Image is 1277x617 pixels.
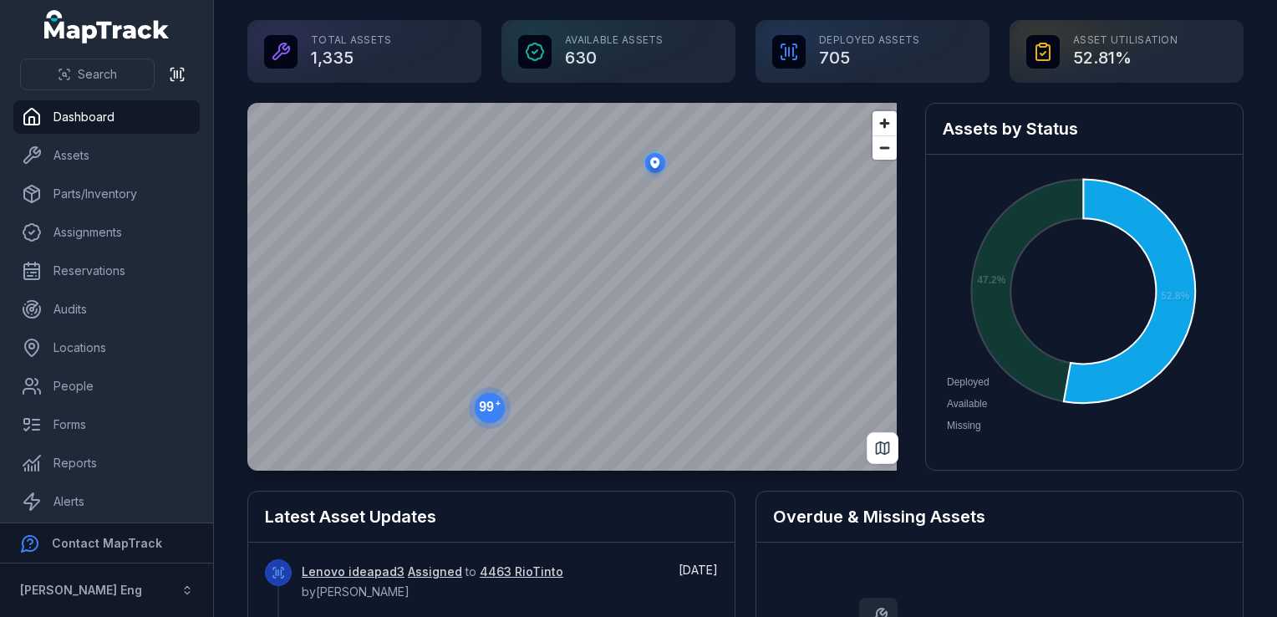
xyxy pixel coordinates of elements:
a: Lenovo ideapad3 [302,563,404,580]
span: Available [947,398,987,410]
span: to by [PERSON_NAME] [302,564,563,599]
a: Assets [13,139,200,172]
button: Switch to Map View [867,432,898,464]
button: Zoom in [873,111,897,135]
h2: Assets by Status [943,117,1226,140]
time: 01/09/2025, 9:05:35 am [679,563,718,577]
a: Reports [13,446,200,480]
h2: Latest Asset Updates [265,505,718,528]
strong: Contact MapTrack [52,536,162,550]
a: Assignments [13,216,200,249]
button: Search [20,59,155,90]
span: Missing [947,420,981,431]
a: Locations [13,331,200,365]
a: Forms [13,408,200,441]
a: Alerts [13,485,200,518]
a: MapTrack [44,10,170,43]
span: Deployed [947,376,990,388]
tspan: + [496,399,501,408]
span: Search [78,66,117,83]
text: 99 [479,399,501,414]
a: Assigned [408,563,462,580]
h2: Overdue & Missing Assets [773,505,1226,528]
strong: [PERSON_NAME] Eng [20,583,142,597]
button: Zoom out [873,135,897,160]
span: [DATE] [679,563,718,577]
canvas: Map [247,103,897,471]
a: Reservations [13,254,200,288]
a: 4463 RioTinto [480,563,563,580]
a: Parts/Inventory [13,177,200,211]
a: People [13,370,200,403]
a: Audits [13,293,200,326]
a: Dashboard [13,100,200,134]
